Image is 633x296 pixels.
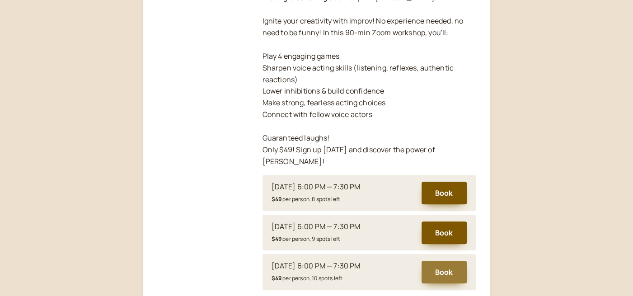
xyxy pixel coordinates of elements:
[272,195,341,203] small: per person, 8 spots left
[272,221,361,233] div: [DATE] 6:00 PM — 7:30 PM
[272,274,343,282] small: per person, 10 spots left
[272,260,361,272] div: [DATE] 6:00 PM — 7:30 PM
[272,235,341,243] small: per person, 9 spots left
[272,181,361,193] div: [DATE] 6:00 PM — 7:30 PM
[272,235,281,243] b: $49
[272,195,281,203] b: $49
[422,261,467,283] button: Book
[422,182,467,204] button: Book
[422,221,467,244] button: Book
[272,274,281,282] b: $49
